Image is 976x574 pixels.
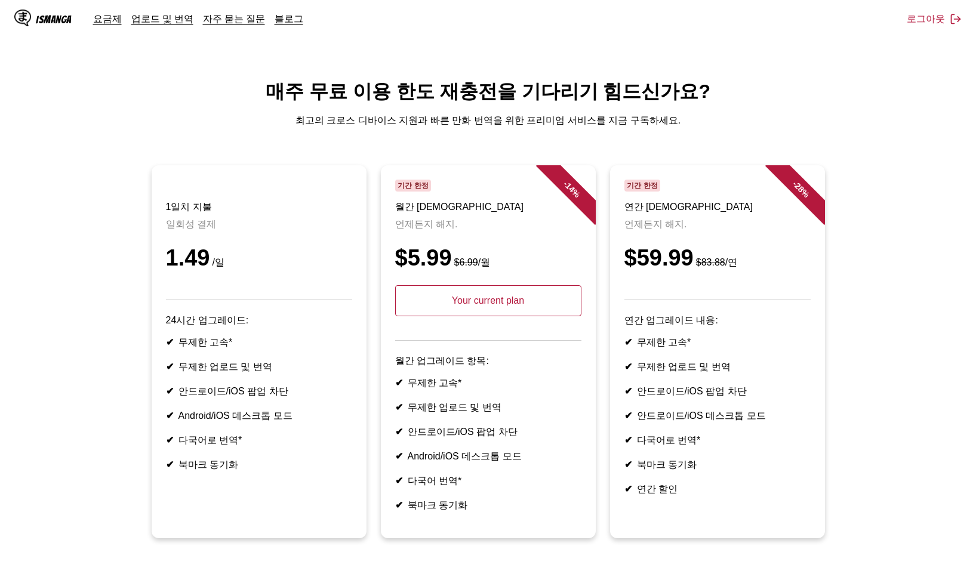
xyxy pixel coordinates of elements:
[210,257,224,267] small: /일
[535,153,607,225] div: - 14 %
[624,245,811,271] div: $59.99
[624,180,661,192] span: 기간 한정
[624,459,811,471] li: 북마크 동기화
[14,10,31,26] img: IsManga Logo
[624,435,632,445] b: ✔
[131,13,193,24] a: 업로드 및 번역
[624,484,632,494] b: ✔
[166,459,352,471] li: 북마크 동기화
[395,450,581,463] li: Android/iOS 데스크톱 모드
[624,362,632,372] b: ✔
[624,361,811,374] li: 무제한 업로드 및 번역
[166,435,174,445] b: ✔
[395,426,581,439] li: 안드로이드/iOS 팝업 차단
[624,337,632,347] b: ✔
[624,337,811,349] li: 무제한 고속*
[275,13,303,24] a: 블로그
[166,385,352,398] li: 안드로이드/iOS 팝업 차단
[624,314,811,327] p: 연간 업그레이드 내용:
[166,245,352,271] div: 1.49
[395,475,581,487] li: 다국어 번역*
[395,499,581,512] li: 북마크 동기화
[950,13,962,25] img: Sign out
[624,411,632,421] b: ✔
[395,476,403,486] b: ✔
[765,153,836,225] div: - 28 %
[624,385,811,398] li: 안드로이드/iOS 팝업 차단
[36,14,72,25] div: IsManga
[624,459,632,470] b: ✔
[395,180,432,192] span: 기간 한정
[166,201,352,214] h3: 1일치 지불
[166,459,174,470] b: ✔
[10,79,966,105] h1: 매주 무료 이용 한도 재충전을 기다리기 힘드신가요?
[203,13,265,24] a: 자주 묻는 질문
[624,201,811,214] h3: 연간 [DEMOGRAPHIC_DATA]
[694,257,737,267] small: /연
[452,257,491,267] small: /월
[166,337,352,349] li: 무제한 고속*
[624,218,811,231] p: 언제든지 해지.
[166,218,352,231] p: 일회성 결제
[93,13,122,24] a: 요금제
[14,10,93,29] a: IsManga LogoIsManga
[907,13,962,26] button: 로그아웃
[624,410,811,422] li: 안드로이드/iOS 데스크톱 모드
[696,257,725,267] s: $83.88
[395,285,581,316] p: Your current plan
[395,245,581,271] div: $5.99
[395,427,403,437] b: ✔
[166,434,352,447] li: 다국어로 번역*
[166,411,174,421] b: ✔
[166,337,174,347] b: ✔
[10,115,966,127] p: 최고의 크로스 디바이스 지원과 빠른 만화 번역을 위한 프리미엄 서비스를 지금 구독하세요.
[624,386,632,396] b: ✔
[395,201,581,214] h3: 월간 [DEMOGRAPHIC_DATA]
[395,402,581,414] li: 무제한 업로드 및 번역
[454,257,478,267] s: $6.99
[166,410,352,422] li: Android/iOS 데스크톱 모드
[395,451,403,461] b: ✔
[395,402,403,412] b: ✔
[395,377,581,390] li: 무제한 고속*
[166,386,174,396] b: ✔
[166,314,352,327] p: 24시간 업그레이드:
[166,361,352,374] li: 무제한 업로드 및 번역
[166,362,174,372] b: ✔
[395,355,581,368] p: 월간 업그레이드 항목:
[395,378,403,388] b: ✔
[395,218,581,231] p: 언제든지 해지.
[395,500,403,510] b: ✔
[624,434,811,447] li: 다국어로 번역*
[624,483,811,496] li: 연간 할인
